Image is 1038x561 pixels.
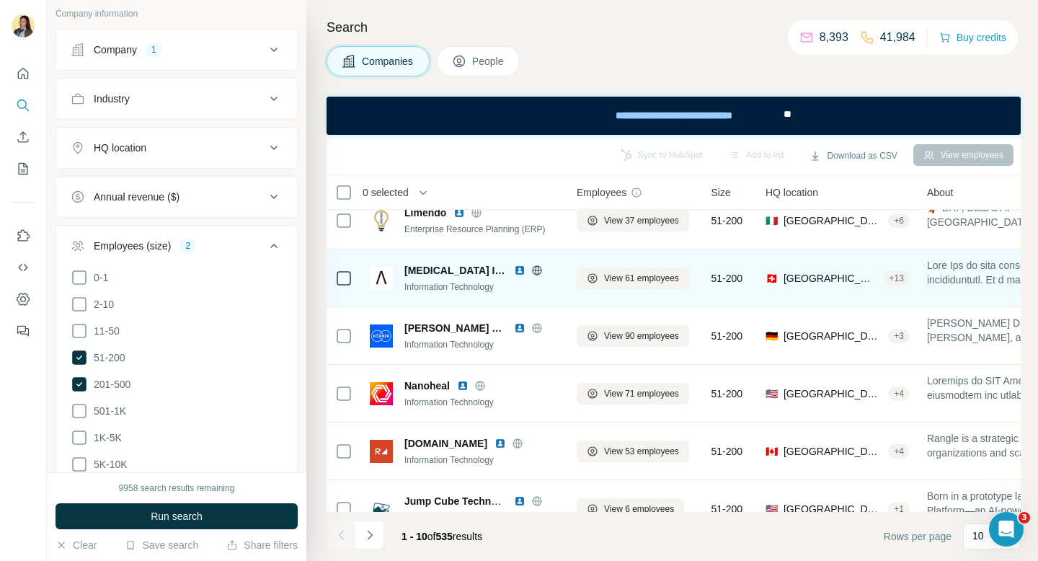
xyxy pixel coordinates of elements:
[88,270,108,285] span: 0-1
[604,387,679,400] span: View 71 employees
[404,396,560,409] div: Information Technology
[88,430,122,445] span: 1K-5K
[226,538,298,552] button: Share filters
[12,223,35,249] button: Use Surfe on LinkedIn
[12,124,35,150] button: Enrich CSV
[766,444,778,459] span: 🇨🇦
[12,14,35,37] img: Avatar
[119,482,235,495] div: 9958 search results remaining
[12,92,35,118] button: Search
[404,223,560,236] div: Enterprise Resource Planning (ERP)
[94,141,146,155] div: HQ location
[12,156,35,182] button: My lists
[94,92,130,106] div: Industry
[355,521,384,549] button: Navigate to next page
[404,436,487,451] span: [DOMAIN_NAME]
[404,338,560,351] div: Information Technology
[784,386,882,401] span: [GEOGRAPHIC_DATA], [US_STATE]
[404,495,526,507] span: Jump Cube Technologies
[494,438,506,449] img: LinkedIn logo
[56,7,298,20] p: Company information
[784,444,882,459] span: [GEOGRAPHIC_DATA], [GEOGRAPHIC_DATA]
[88,350,125,365] span: 51-200
[88,297,114,312] span: 2-10
[12,61,35,87] button: Quick start
[604,503,674,516] span: View 6 employees
[972,529,984,543] p: 10
[766,329,778,343] span: 🇩🇪
[327,97,1021,135] iframe: Banner
[56,503,298,529] button: Run search
[404,263,507,278] span: [MEDICAL_DATA] Ivy AG
[577,325,689,347] button: View 90 employees
[888,330,910,343] div: + 3
[711,386,743,401] span: 51-200
[404,321,507,335] span: [PERSON_NAME] Digital
[711,444,743,459] span: 51-200
[427,531,436,542] span: of
[711,502,743,516] span: 51-200
[56,229,297,269] button: Employees (size)2
[577,210,689,231] button: View 37 employees
[884,529,951,544] span: Rows per page
[888,503,910,516] div: + 1
[327,17,1021,37] h4: Search
[820,29,848,46] p: 8,393
[711,185,731,200] span: Size
[402,531,482,542] span: results
[577,383,689,405] button: View 71 employees
[711,271,743,286] span: 51-200
[604,445,679,458] span: View 53 employees
[880,29,915,46] p: 41,984
[179,239,196,252] div: 2
[939,27,1006,48] button: Buy credits
[784,213,882,228] span: [GEOGRAPHIC_DATA], [GEOGRAPHIC_DATA], [GEOGRAPHIC_DATA] – [GEOGRAPHIC_DATA]
[604,330,679,343] span: View 90 employees
[88,404,126,418] span: 501-1K
[784,271,878,286] span: [GEOGRAPHIC_DATA], [GEOGRAPHIC_DATA]
[1019,512,1030,524] span: 3
[94,43,137,57] div: Company
[370,382,393,405] img: Logo of Nanoheal
[404,511,560,524] div: Analytics
[404,206,446,220] span: Limendo
[711,213,743,228] span: 51-200
[604,272,679,285] span: View 61 employees
[784,502,882,516] span: [GEOGRAPHIC_DATA], [US_STATE]
[56,81,297,116] button: Industry
[514,265,525,276] img: LinkedIn logo
[711,329,743,343] span: 51-200
[402,531,427,542] span: 1 - 10
[766,271,778,286] span: 🇨🇭
[514,322,525,334] img: LinkedIn logo
[888,445,910,458] div: + 4
[125,538,198,552] button: Save search
[436,531,453,542] span: 535
[88,324,120,338] span: 11-50
[370,324,393,348] img: Logo of Körber Digital
[766,185,818,200] span: HQ location
[146,43,162,56] div: 1
[577,268,689,289] button: View 61 employees
[472,54,505,69] span: People
[604,214,679,227] span: View 37 employees
[362,54,414,69] span: Companies
[884,272,910,285] div: + 13
[799,145,907,167] button: Download as CSV
[888,214,910,227] div: + 6
[88,457,128,472] span: 5K-10K
[370,498,393,521] img: Logo of Jump Cube Technologies
[404,379,450,393] span: Nanoheal
[94,239,171,253] div: Employees (size)
[370,440,393,463] img: Logo of rangle.io
[370,267,393,290] img: Logo of Axon Ivy AG
[577,441,689,462] button: View 53 employees
[56,538,97,552] button: Clear
[151,509,203,524] span: Run search
[404,280,560,293] div: Information Technology
[766,502,778,516] span: 🇺🇸
[370,209,393,232] img: Logo of Limendo
[94,190,179,204] div: Annual revenue ($)
[404,454,560,467] div: Information Technology
[56,32,297,67] button: Company1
